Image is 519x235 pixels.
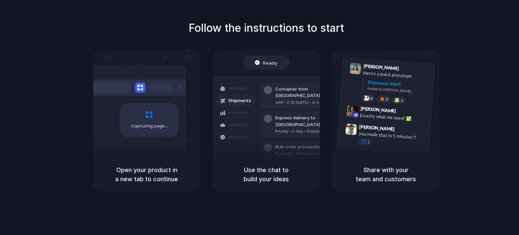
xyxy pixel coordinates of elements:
span: [PERSON_NAME] [363,62,399,72]
div: Container from [GEOGRAPHIC_DATA] [275,86,348,99]
span: 8 [370,96,373,100]
span: 5 [386,97,388,101]
div: Exactly what we need! ✅ [360,112,427,123]
h5: Share with your team and customers [341,165,431,184]
h1: Follow the instructions to start [189,20,344,36]
div: Priority • 2-day • Dispatched [275,128,348,134]
span: 9:42 AM [398,108,412,116]
span: [PERSON_NAME] [359,123,395,133]
div: 40ft • ETA [DATE] • In transit [275,100,348,105]
div: Express delivery to [GEOGRAPHIC_DATA] [275,115,348,128]
span: Shipments [228,97,251,104]
div: 8 pallets • Warehouse B • Packed [275,151,338,157]
span: 9:47 AM [397,126,411,134]
div: you made that in 5 minutes?! [359,130,426,141]
div: Bulk order processing [275,144,338,150]
span: 1 [367,140,370,144]
span: [PERSON_NAME] [360,104,396,114]
div: 🤯 [394,98,400,103]
span: Ready [263,59,277,66]
div: Shipments MVP [367,78,430,90]
div: Here's a quick prototype [363,69,430,80]
div: Added by [PERSON_NAME] [367,86,429,95]
span: 9:41 AM [401,65,415,73]
h5: Open your product in a new tab to continue [101,165,192,184]
span: Capturing page [131,123,169,130]
span: 3 [401,99,403,102]
h5: Use the chat to build your ideas [221,165,312,184]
